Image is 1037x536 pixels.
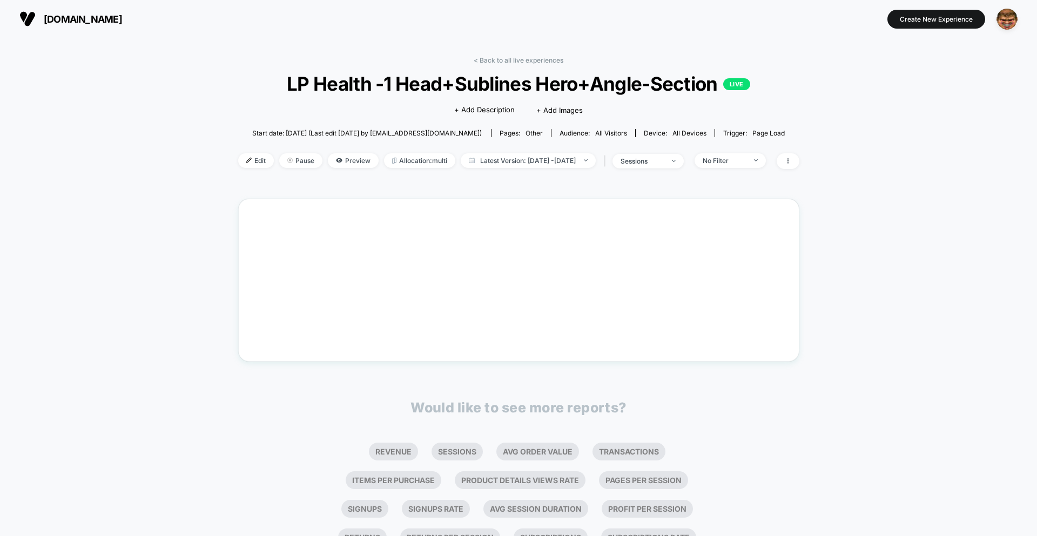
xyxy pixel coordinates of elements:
span: all devices [672,129,706,137]
img: end [287,158,293,163]
button: Create New Experience [887,10,985,29]
span: Start date: [DATE] (Last edit [DATE] by [EMAIL_ADDRESS][DOMAIN_NAME]) [252,129,482,137]
span: All Visitors [595,129,627,137]
li: Pages Per Session [599,471,688,489]
li: Transactions [592,443,665,460]
img: end [584,159,588,161]
span: Allocation: multi [384,153,455,168]
li: Revenue [369,443,418,460]
span: Latest Version: [DATE] - [DATE] [461,153,596,168]
span: + Add Description [454,105,515,116]
p: Would like to see more reports? [410,399,627,416]
img: rebalance [392,158,396,164]
div: No Filter [703,157,746,165]
img: Visually logo [19,11,36,27]
div: sessions [621,157,664,165]
span: Device: [635,129,715,137]
div: Audience: [560,129,627,137]
li: Avg Session Duration [483,500,588,518]
li: Items Per Purchase [346,471,441,489]
a: < Back to all live experiences [474,56,563,64]
img: end [672,160,676,162]
img: ppic [996,9,1018,30]
li: Product Details Views Rate [455,471,585,489]
button: ppic [993,8,1021,30]
li: Avg Order Value [496,443,579,460]
button: [DOMAIN_NAME] [16,10,125,28]
span: | [601,153,612,169]
span: [DOMAIN_NAME] [44,13,122,25]
img: calendar [469,158,475,163]
img: edit [246,158,252,163]
span: LP Health -1 Head+Sublines Hero+Angle-Section [266,72,771,95]
li: Profit Per Session [602,500,693,518]
span: Preview [328,153,379,168]
img: end [754,159,758,161]
span: other [526,129,543,137]
li: Signups Rate [402,500,470,518]
span: Edit [238,153,274,168]
li: Signups [341,500,388,518]
p: LIVE [723,78,750,90]
div: Pages: [500,129,543,137]
li: Sessions [432,443,483,460]
span: Page Load [752,129,785,137]
span: + Add Images [536,106,583,114]
span: Pause [279,153,322,168]
div: Trigger: [723,129,785,137]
